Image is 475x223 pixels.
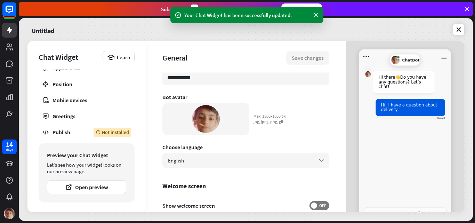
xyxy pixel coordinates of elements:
span: ChatBot [402,58,420,62]
div: Subscribe in days to get your first month for $1 [161,5,276,14]
button: Open LiveChat chat widget [6,3,26,24]
div: 14 [6,141,13,148]
span: Learn [117,54,130,61]
div: Current agent's avatarChatBot [389,54,420,66]
img: Current agent's avatar [391,56,400,64]
div: 3 [191,5,198,14]
div: Greetings [53,113,121,120]
button: open emoji picker [414,210,424,220]
div: Let's see how your widget looks on our preview page. [47,161,126,175]
button: Open menu [362,52,371,61]
div: Not installed [94,128,131,137]
img: Agent's avatar [365,71,371,77]
button: Minimize window [439,52,449,61]
a: Publish Not installed [39,125,135,140]
div: Show welcome screen [162,201,329,210]
a: Position [39,77,135,92]
a: Untitled [32,22,54,37]
button: Open preview [47,180,126,194]
span: Hi! I have a question about delivery [381,103,437,112]
i: arrow_down [317,157,325,164]
button: Add an attachment [424,210,434,220]
div: General [162,53,286,63]
button: Save changes [286,51,329,65]
div: Preview your Chat Widget [47,152,126,159]
textarea: Write a message… [364,207,446,222]
div: days [6,148,13,152]
div: Bot avatar [162,94,329,101]
div: Choose language [162,144,329,151]
div: Position [53,81,121,88]
a: 14 days [2,140,17,154]
div: Mobile devices [53,97,121,104]
button: Send a message [434,210,444,220]
div: Chat Widget [39,52,99,62]
div: Read [437,117,445,120]
a: Mobile devices [39,93,135,108]
span: English [168,157,184,164]
a: Greetings [39,109,135,124]
div: Welcome screen [162,182,329,190]
div: Your Chat Widget has been successfully updated. [184,11,309,19]
div: Max. 1500x1500 px jpg, jpeg, png, gif [253,113,288,125]
span: OFF [317,203,328,208]
div: Publish [53,129,83,136]
div: Subscribe now [281,3,322,15]
span: Hi there 👋 Do you have any questions? Let’s chat! [379,75,426,89]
